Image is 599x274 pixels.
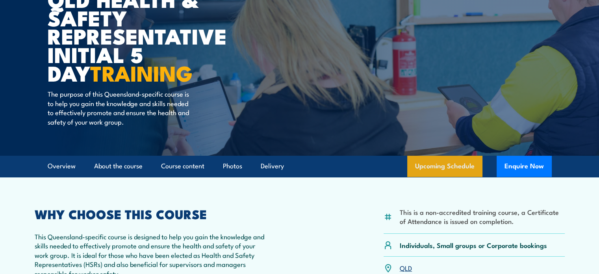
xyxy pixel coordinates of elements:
[90,56,193,89] strong: TRAINING
[48,156,76,177] a: Overview
[35,208,265,219] h2: WHY CHOOSE THIS COURSE
[161,156,204,177] a: Course content
[497,156,552,177] button: Enquire Now
[48,89,191,126] p: The purpose of this Queensland-specific course is to help you gain the knowledge and skills neede...
[400,240,547,250] p: Individuals, Small groups or Corporate bookings
[94,156,143,177] a: About the course
[400,263,412,272] a: QLD
[407,156,482,177] a: Upcoming Schedule
[261,156,284,177] a: Delivery
[223,156,242,177] a: Photos
[400,207,565,226] li: This is a non-accredited training course, a Certificate of Attendance is issued on completion.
